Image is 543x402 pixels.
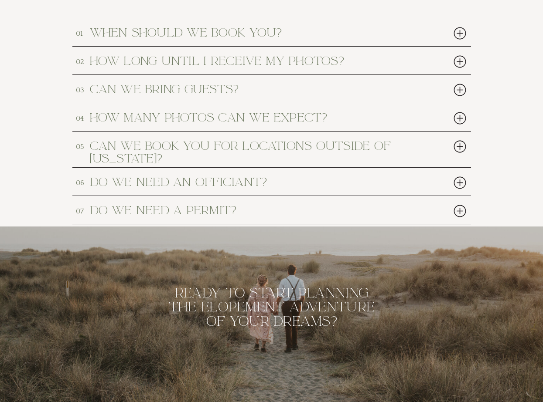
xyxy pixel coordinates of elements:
h2: do we need an officiant? [90,176,421,187]
h3: 05 [76,142,87,149]
h3: 07 [76,206,87,213]
h2: how long until i receive my photos? [90,55,421,66]
h2: Ready to start planning the elopement adventure of your dreams? [167,286,377,333]
h2: can we bring guests? [90,83,421,95]
h3: 04 [76,113,87,120]
h3: 03 [76,85,87,92]
h2: when should we book you? [90,27,421,38]
h2: can we book you for locations outside of [US_STATE]? [90,140,421,151]
h3: 02 [76,57,87,64]
h2: do we need a permit? [90,204,421,216]
h2: How many photos can we expect? [90,111,421,123]
h3: 06 [76,178,87,185]
h3: 01 [76,28,87,35]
